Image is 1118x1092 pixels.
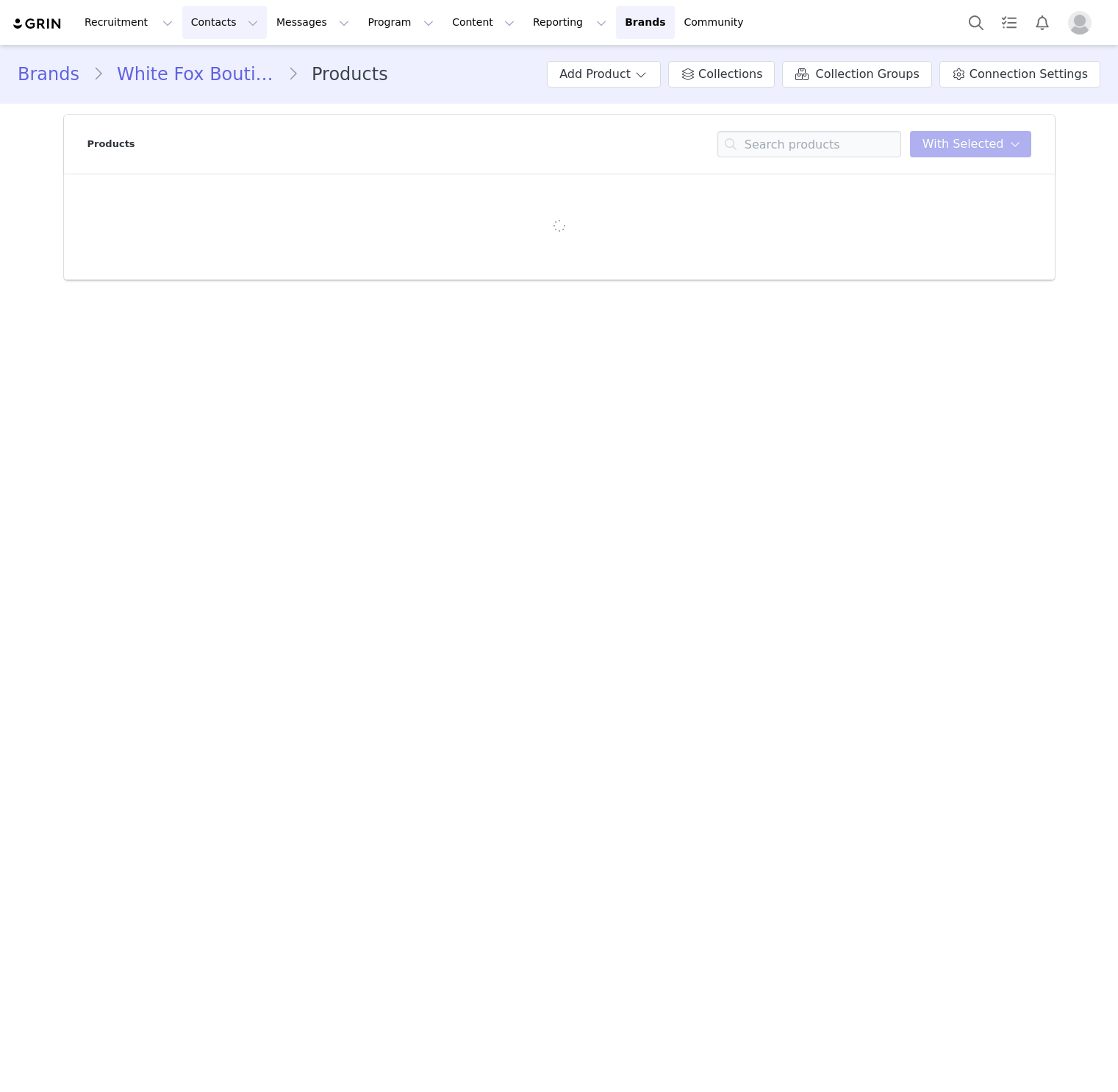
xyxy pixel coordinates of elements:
[676,6,759,39] a: Community
[616,6,674,39] a: Brands
[939,61,1100,88] a: Connection Settings
[182,6,267,39] button: Contacts
[12,17,63,31] img: grin logo
[104,61,287,88] a: White Fox Boutique [GEOGRAPHIC_DATA]
[1068,11,1092,35] img: placeholder-profile.jpg
[698,65,762,83] span: Collections
[268,6,358,39] button: Messages
[922,135,1004,153] span: With Selected
[970,65,1088,83] span: Connection Settings
[717,131,901,157] input: Search products
[910,131,1031,157] button: With Selected
[993,6,1025,39] a: Tasks
[18,61,93,88] a: Brands
[76,6,182,39] button: Recruitment
[1059,11,1106,35] button: Profile
[668,61,775,88] a: Collections
[359,6,442,39] button: Program
[443,6,523,39] button: Content
[1026,6,1058,39] button: Notifications
[960,6,992,39] button: Search
[815,65,919,83] span: Collection Groups
[782,61,931,88] a: Collection Groups
[524,6,615,39] button: Reporting
[547,61,661,88] button: Add Product
[87,137,135,151] p: Products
